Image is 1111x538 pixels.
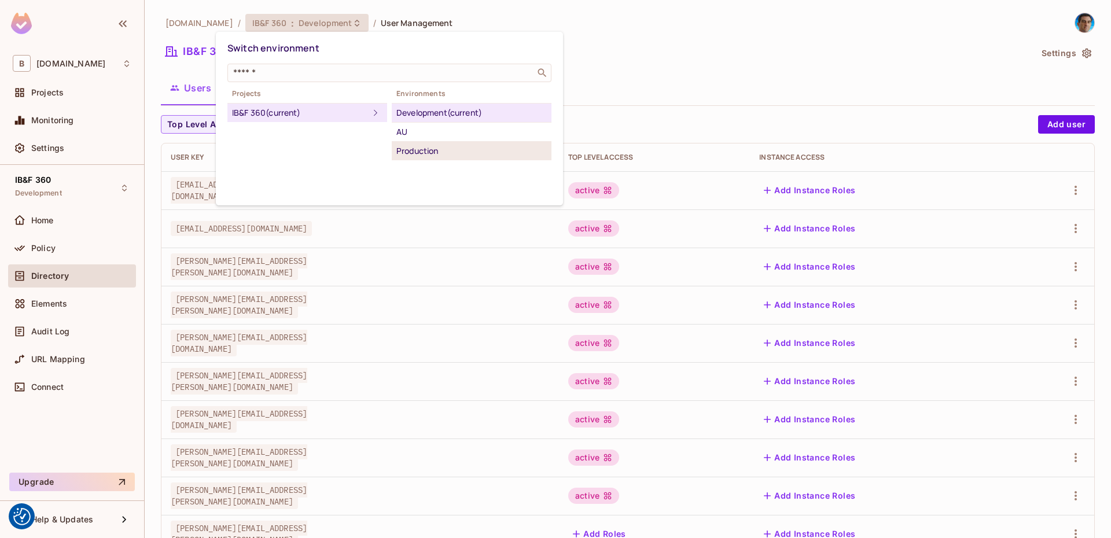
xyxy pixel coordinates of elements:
[396,144,547,158] div: Production
[227,42,319,54] span: Switch environment
[396,106,547,120] div: Development (current)
[232,106,369,120] div: IB&F 360 (current)
[392,89,551,98] span: Environments
[396,125,547,139] div: AU
[227,89,387,98] span: Projects
[13,508,31,525] button: Consent Preferences
[13,508,31,525] img: Revisit consent button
